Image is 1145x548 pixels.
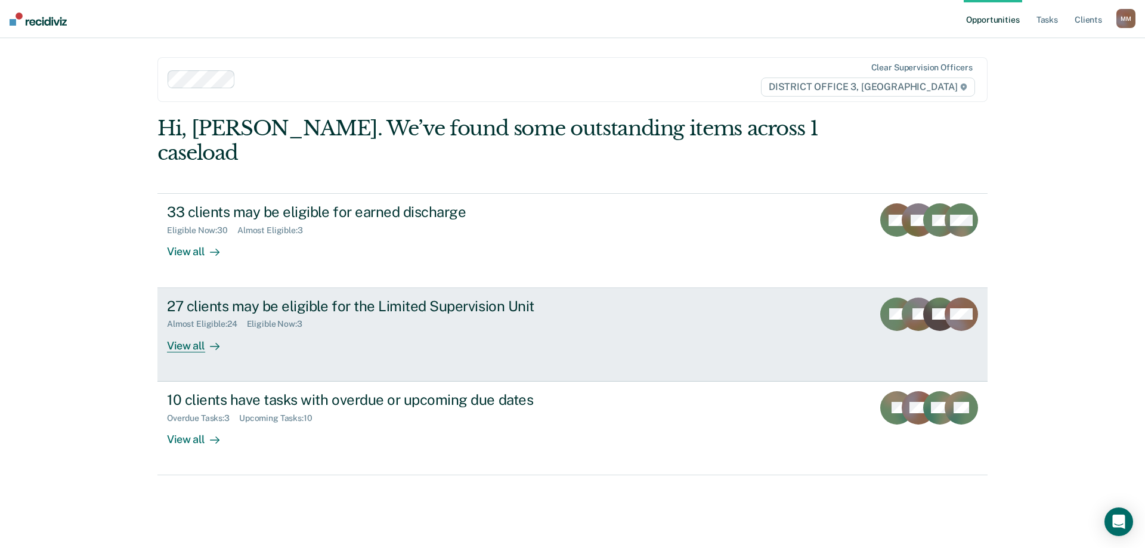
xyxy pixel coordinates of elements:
div: Almost Eligible : 3 [237,225,312,236]
img: Recidiviz [10,13,67,26]
div: Clear supervision officers [871,63,973,73]
div: Open Intercom Messenger [1104,507,1133,536]
div: M M [1116,9,1135,28]
div: View all [167,423,234,446]
div: Almost Eligible : 24 [167,319,247,329]
a: 27 clients may be eligible for the Limited Supervision UnitAlmost Eligible:24Eligible Now:3View all [157,288,988,382]
div: View all [167,236,234,259]
div: Hi, [PERSON_NAME]. We’ve found some outstanding items across 1 caseload [157,116,822,165]
a: 10 clients have tasks with overdue or upcoming due datesOverdue Tasks:3Upcoming Tasks:10View all [157,382,988,475]
button: MM [1116,9,1135,28]
div: 33 clients may be eligible for earned discharge [167,203,586,221]
div: Eligible Now : 30 [167,225,237,236]
a: 33 clients may be eligible for earned dischargeEligible Now:30Almost Eligible:3View all [157,193,988,287]
div: 10 clients have tasks with overdue or upcoming due dates [167,391,586,408]
div: Eligible Now : 3 [247,319,312,329]
div: View all [167,329,234,352]
span: DISTRICT OFFICE 3, [GEOGRAPHIC_DATA] [761,78,975,97]
div: Upcoming Tasks : 10 [239,413,322,423]
div: 27 clients may be eligible for the Limited Supervision Unit [167,298,586,315]
div: Overdue Tasks : 3 [167,413,239,423]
